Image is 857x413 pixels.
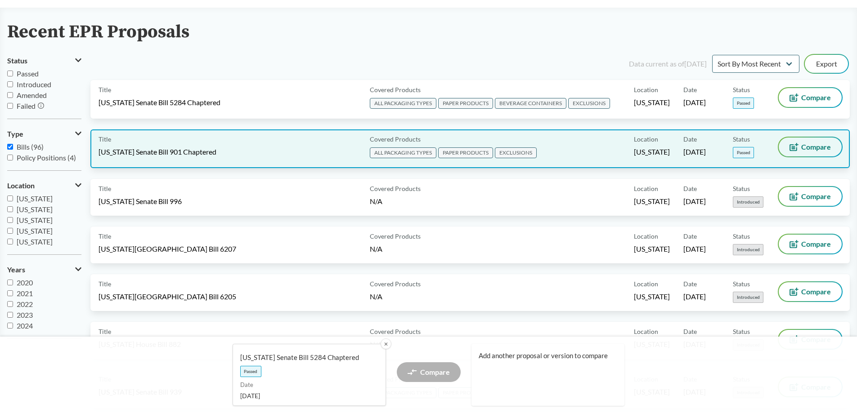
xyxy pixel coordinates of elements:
span: N/A [370,244,382,253]
span: [DATE] [683,196,706,206]
span: [US_STATE] [17,216,53,224]
span: Date [683,134,697,144]
span: Introduced [733,292,763,303]
span: Location [634,134,658,144]
span: Covered Products [370,85,421,94]
span: [US_STATE] Senate Bill 901 Chaptered [99,147,216,157]
span: N/A [370,197,382,205]
span: Compare [801,288,831,295]
span: Location [7,182,35,190]
span: Location [634,85,658,94]
span: Compare [801,336,831,343]
span: Location [634,279,658,289]
span: Type [7,130,23,138]
span: Add another proposal or version to compare [479,351,610,360]
span: Failed [17,102,36,110]
span: Covered Products [370,134,421,144]
input: [US_STATE] [7,217,13,223]
input: Policy Positions (4) [7,155,13,160]
span: [US_STATE] [634,98,670,107]
span: Date [683,327,697,336]
button: Export [805,55,848,73]
button: Type [7,126,81,142]
span: Status [733,279,750,289]
input: 2020 [7,280,13,285]
button: Status [7,53,81,68]
span: Status [733,134,750,144]
span: 2022 [17,300,33,308]
span: Date [683,85,697,94]
a: [US_STATE] Senate Bill 5284 ChapteredPassedDate[DATE] [233,344,386,406]
input: [US_STATE] [7,239,13,244]
span: Title [99,184,111,193]
span: Location [634,327,658,336]
span: [DATE] [683,244,706,254]
input: 2022 [7,301,13,307]
button: Compare [779,282,842,301]
span: ALL PACKAGING TYPES [370,98,436,109]
input: Failed [7,103,13,109]
div: Data current as of [DATE] [629,58,707,69]
span: Date [683,184,697,193]
span: [US_STATE] [634,292,670,302]
span: Covered Products [370,279,421,289]
span: ALL PACKAGING TYPES [370,147,436,158]
span: 2024 [17,321,33,330]
span: Policy Positions (4) [17,153,76,162]
span: [US_STATE] Senate Bill 5284 Chaptered [99,98,220,107]
span: EXCLUSIONS [495,147,537,158]
span: Covered Products [370,327,421,336]
span: [DATE] [683,292,706,302]
button: Compare [779,330,842,349]
span: [US_STATE][GEOGRAPHIC_DATA] Bill 6207 [99,244,236,254]
span: 2023 [17,311,33,319]
span: Amended [17,91,47,99]
input: Passed [7,71,13,76]
span: Title [99,85,111,94]
span: Title [99,279,111,289]
span: Compare [801,143,831,151]
span: Status [733,231,750,241]
span: Status [733,184,750,193]
span: Passed [17,69,39,78]
span: Passed [733,98,754,109]
span: Status [733,327,750,336]
span: [US_STATE] [17,205,53,213]
span: Title [99,134,111,144]
span: [US_STATE] [634,147,670,157]
span: Introduced [17,80,51,89]
span: Title [99,327,111,336]
span: Date [240,381,371,390]
span: [US_STATE] [17,237,53,246]
span: Status [7,57,27,65]
span: Years [7,266,25,274]
span: Covered Products [370,231,421,241]
span: [US_STATE][GEOGRAPHIC_DATA] Bill 6205 [99,292,236,302]
span: BEVERAGE CONTAINERS [495,98,566,109]
span: Location [634,184,658,193]
button: Compare [779,235,842,253]
span: Compare [801,240,831,248]
span: [DATE] [683,98,706,107]
span: Passed [240,366,261,377]
span: [DATE] [683,147,706,157]
input: Amended [7,92,13,98]
span: [US_STATE] [634,196,670,206]
span: Status [733,85,750,94]
span: Date [683,231,697,241]
span: [US_STATE] Senate Bill 5284 Chaptered [240,353,371,362]
input: [US_STATE] [7,206,13,212]
input: Introduced [7,81,13,87]
input: [US_STATE] [7,228,13,234]
span: Passed [733,147,754,158]
button: Compare [779,187,842,206]
button: Years [7,262,81,277]
span: Covered Products [370,184,421,193]
span: PAPER PRODUCTS [438,147,493,158]
span: Date [683,279,697,289]
input: 2021 [7,290,13,296]
span: [US_STATE] Senate Bill 996 [99,196,182,206]
span: [US_STATE] [634,244,670,254]
span: 2020 [17,278,33,287]
span: [US_STATE] [17,226,53,235]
